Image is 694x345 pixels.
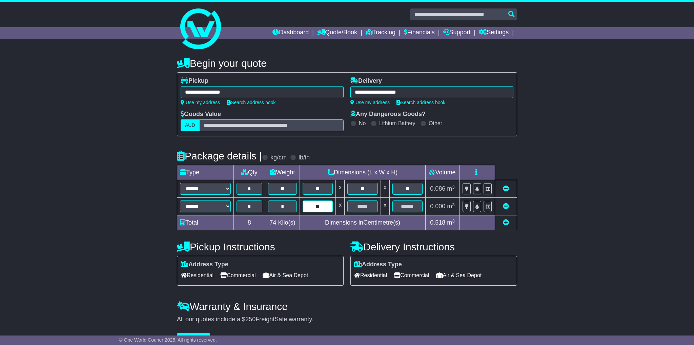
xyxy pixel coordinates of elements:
[300,215,426,230] td: Dimensions in Centimetre(s)
[452,185,455,190] sup: 3
[234,215,265,230] td: 8
[181,270,213,281] span: Residential
[317,27,357,39] a: Quote/Book
[381,198,389,215] td: x
[436,270,482,281] span: Air & Sea Depot
[300,165,426,180] td: Dimensions (L x W x H)
[265,165,300,180] td: Weight
[447,185,455,192] span: m
[270,154,287,161] label: kg/cm
[503,219,509,226] a: Add new item
[336,198,345,215] td: x
[479,27,509,39] a: Settings
[425,165,459,180] td: Volume
[227,100,275,105] a: Search address book
[181,261,228,268] label: Address Type
[269,219,276,226] span: 74
[181,100,220,105] a: Use my address
[350,241,517,252] h4: Delivery Instructions
[359,120,366,127] label: No
[336,180,345,198] td: x
[430,219,445,226] span: 0.518
[366,27,395,39] a: Tracking
[396,100,445,105] a: Search address book
[381,180,389,198] td: x
[350,111,426,118] label: Any Dangerous Goods?
[245,316,256,323] span: 250
[220,270,256,281] span: Commercial
[447,219,455,226] span: m
[404,27,435,39] a: Financials
[177,333,210,345] button: Get Quotes
[429,120,442,127] label: Other
[394,270,429,281] span: Commercial
[265,215,300,230] td: Kilo(s)
[181,111,221,118] label: Goods Value
[181,77,208,85] label: Pickup
[452,218,455,224] sup: 3
[177,215,234,230] td: Total
[177,150,262,161] h4: Package details |
[447,203,455,210] span: m
[119,337,217,343] span: © One World Courier 2025. All rights reserved.
[177,301,517,312] h4: Warranty & Insurance
[430,185,445,192] span: 0.086
[177,241,344,252] h4: Pickup Instructions
[177,165,234,180] td: Type
[177,58,517,69] h4: Begin your quote
[350,100,390,105] a: Use my address
[272,27,309,39] a: Dashboard
[181,119,200,131] label: AUD
[503,203,509,210] a: Remove this item
[234,165,265,180] td: Qty
[350,77,382,85] label: Delivery
[177,316,517,323] div: All our quotes include a $ FreightSafe warranty.
[430,203,445,210] span: 0.000
[354,261,402,268] label: Address Type
[379,120,415,127] label: Lithium Battery
[443,27,471,39] a: Support
[263,270,308,281] span: Air & Sea Depot
[452,202,455,207] sup: 3
[299,154,310,161] label: lb/in
[503,185,509,192] a: Remove this item
[354,270,387,281] span: Residential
